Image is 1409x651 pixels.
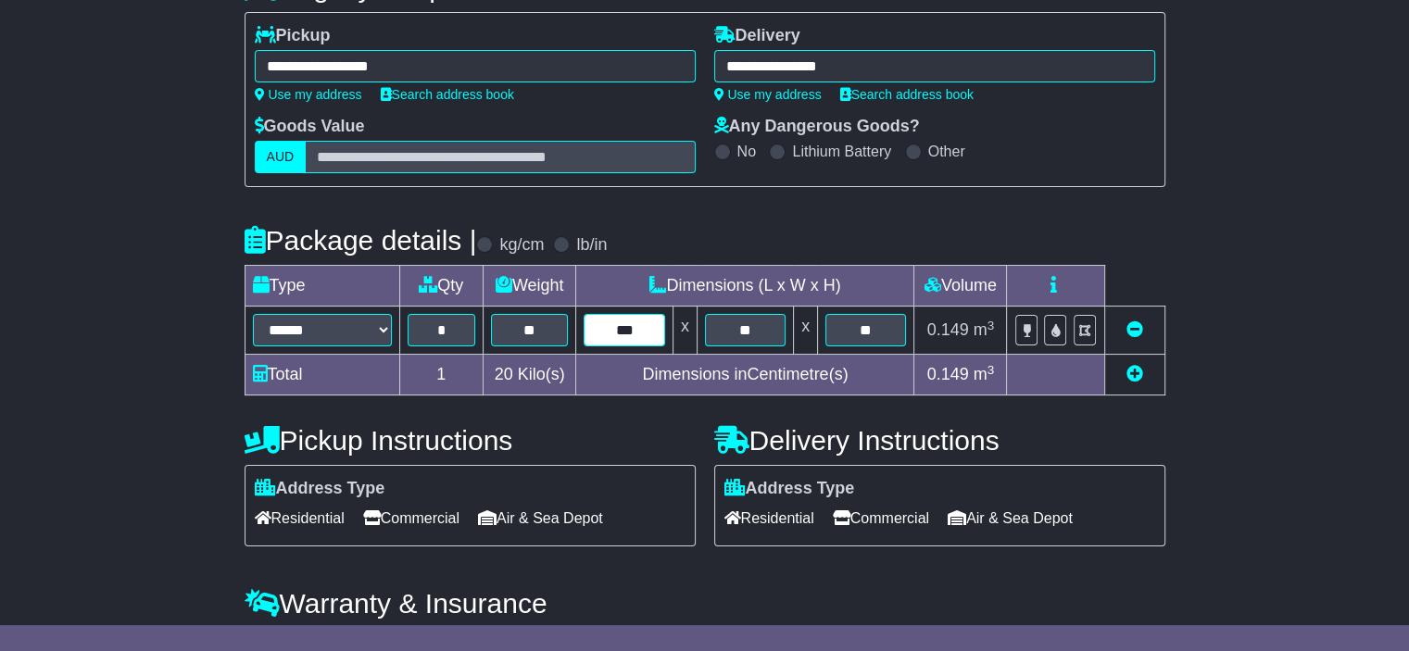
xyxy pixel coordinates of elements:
[840,87,974,102] a: Search address book
[974,365,995,383] span: m
[948,504,1073,532] span: Air & Sea Depot
[255,117,365,137] label: Goods Value
[255,141,307,173] label: AUD
[255,504,345,532] span: Residential
[1126,320,1143,339] a: Remove this item
[988,363,995,377] sup: 3
[673,307,697,355] td: x
[714,117,920,137] label: Any Dangerous Goods?
[483,355,576,395] td: Kilo(s)
[1126,365,1143,383] a: Add new item
[499,235,544,256] label: kg/cm
[495,365,513,383] span: 20
[988,319,995,332] sup: 3
[576,355,914,395] td: Dimensions in Centimetre(s)
[792,143,891,160] label: Lithium Battery
[914,266,1007,307] td: Volume
[245,588,1165,619] h4: Warranty & Insurance
[245,355,399,395] td: Total
[255,87,362,102] a: Use my address
[833,504,929,532] span: Commercial
[794,307,818,355] td: x
[737,143,756,160] label: No
[478,504,603,532] span: Air & Sea Depot
[714,87,822,102] a: Use my address
[724,479,855,499] label: Address Type
[576,266,914,307] td: Dimensions (L x W x H)
[974,320,995,339] span: m
[245,225,477,256] h4: Package details |
[928,143,965,160] label: Other
[245,425,696,456] h4: Pickup Instructions
[255,479,385,499] label: Address Type
[927,320,969,339] span: 0.149
[255,26,331,46] label: Pickup
[483,266,576,307] td: Weight
[576,235,607,256] label: lb/in
[399,355,483,395] td: 1
[381,87,514,102] a: Search address book
[927,365,969,383] span: 0.149
[245,266,399,307] td: Type
[724,504,814,532] span: Residential
[399,266,483,307] td: Qty
[714,26,800,46] label: Delivery
[363,504,459,532] span: Commercial
[714,425,1165,456] h4: Delivery Instructions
